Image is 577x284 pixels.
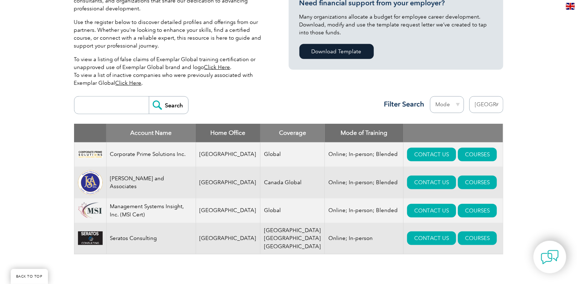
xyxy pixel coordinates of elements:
p: To view a listing of false claims of Exemplar Global training certification or unapproved use of ... [74,55,267,87]
th: Account Name: activate to sort column descending [106,124,196,142]
p: Use the register below to discover detailed profiles and offerings from our partners. Whether you... [74,18,267,50]
a: COURSES [458,148,497,161]
td: [GEOGRAPHIC_DATA] [196,167,260,199]
td: Online; In-person [325,223,404,254]
a: COURSES [458,176,497,189]
a: CONTACT US [407,176,456,189]
td: [GEOGRAPHIC_DATA] [196,199,260,223]
a: Download Template [299,44,374,59]
td: Online; In-person; Blended [325,142,404,167]
td: [GEOGRAPHIC_DATA] [196,223,260,254]
th: Home Office: activate to sort column ascending [196,124,260,142]
img: 1303cd39-a58f-ee11-be36-000d3ae1a86f-logo.png [78,202,103,219]
a: COURSES [458,231,497,245]
td: Corporate Prime Solutions Inc. [106,142,196,167]
p: Many organizations allocate a budget for employee career development. Download, modify and use th... [299,13,493,36]
th: Coverage: activate to sort column ascending [260,124,325,142]
img: 6372c78c-dabc-ea11-a814-000d3a79823d-logo.png [78,170,103,195]
td: Global [260,142,325,167]
td: Seratos Consulting [106,223,196,254]
td: [GEOGRAPHIC_DATA] [196,142,260,167]
h3: Filter Search [380,100,425,109]
td: [GEOGRAPHIC_DATA] [GEOGRAPHIC_DATA] [GEOGRAPHIC_DATA] [260,223,325,254]
th: : activate to sort column ascending [404,124,503,142]
a: CONTACT US [407,231,456,245]
img: contact-chat.png [541,248,559,266]
img: 4e85bad1-3996-eb11-b1ac-002248153ed8-logo.gif [78,231,103,245]
a: CONTACT US [407,148,456,161]
a: BACK TO TOP [11,269,48,284]
a: CONTACT US [407,204,456,217]
td: Management Systems Insight, Inc. (MSI Cert) [106,199,196,223]
img: 12b7c7c5-1696-ea11-a812-000d3ae11abd-logo.jpg [78,151,103,158]
td: [PERSON_NAME] and Associates [106,167,196,199]
a: COURSES [458,204,497,217]
td: Online; In-person; Blended [325,167,404,199]
td: Canada Global [260,167,325,199]
th: Mode of Training: activate to sort column ascending [325,124,404,142]
a: Click Here [116,80,142,86]
td: Online; In-person; Blended [325,199,404,223]
input: Search [149,97,188,114]
img: en [566,3,575,10]
a: Click Here [204,64,230,70]
td: Global [260,199,325,223]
